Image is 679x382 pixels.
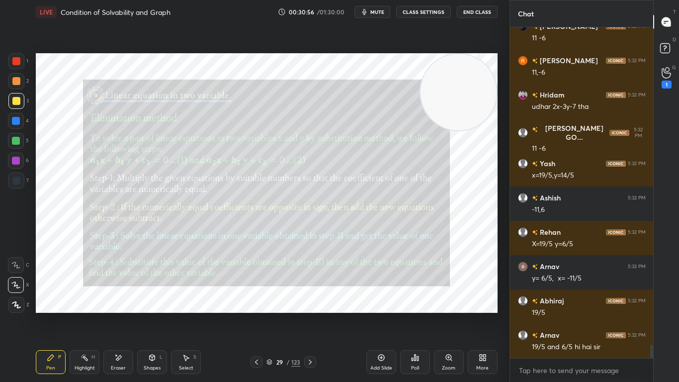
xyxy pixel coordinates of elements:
[457,6,498,18] button: End Class
[8,73,29,89] div: 2
[8,257,29,273] div: C
[160,355,163,360] div: L
[274,359,284,365] div: 29
[370,8,384,15] span: mute
[532,68,646,78] div: 11,-6
[538,90,565,100] h6: Hridam
[673,8,676,15] p: T
[532,144,646,154] div: 11 -6
[532,264,538,270] img: no-rating-badge.077c3623.svg
[396,6,451,18] button: CLASS SETTINGS
[628,161,646,167] div: 5:32 PM
[532,161,538,167] img: no-rating-badge.077c3623.svg
[411,366,419,371] div: Poll
[518,90,528,100] img: 5602cffbf35b466b810d37dfd6d89fd3.jpg
[111,366,126,371] div: Eraser
[532,333,538,338] img: no-rating-badge.077c3623.svg
[8,153,29,169] div: 6
[628,264,646,270] div: 5:32 PM
[286,359,289,365] div: /
[442,366,455,371] div: Zoom
[58,355,61,360] div: P
[631,127,645,139] div: 5:32 PM
[532,127,538,132] img: no-rating-badge.077c3623.svg
[538,330,559,340] h6: Arnav
[8,53,28,69] div: 1
[538,55,598,66] h6: [PERSON_NAME]
[538,158,555,169] h6: Yash
[532,33,646,43] div: 11 -6
[193,355,196,360] div: S
[628,58,646,64] div: 5:32 PM
[532,102,646,112] div: udhar 2x-3y-7 tha
[628,332,646,338] div: 5:32 PM
[518,296,528,306] img: default.png
[8,93,29,109] div: 3
[628,298,646,304] div: 5:32 PM
[606,92,626,98] img: iconic-dark.1390631f.png
[538,295,564,306] h6: Abhiraj
[179,366,193,371] div: Select
[606,332,626,338] img: iconic-dark.1390631f.png
[628,92,646,98] div: 5:32 PM
[354,6,390,18] button: mute
[91,355,95,360] div: H
[606,298,626,304] img: iconic-dark.1390631f.png
[8,133,29,149] div: 5
[518,262,528,272] img: 3
[8,297,29,313] div: Z
[46,366,55,371] div: Pen
[538,227,561,237] h6: Rehan
[609,130,629,136] img: iconic-dark.1390631f.png
[8,113,29,129] div: 4
[538,261,559,272] h6: Arnav
[532,308,646,318] div: 19/5
[518,128,528,138] img: default.png
[532,274,646,284] div: y= 6/5, x= -11/5
[518,193,528,203] img: default.png
[518,159,528,169] img: default.png
[532,230,538,235] img: no-rating-badge.077c3623.svg
[532,171,646,181] div: x=19/5,y=14/5
[628,195,646,201] div: 5:32 PM
[532,239,646,249] div: X=19/5 y=6/5
[532,93,538,98] img: no-rating-badge.077c3623.svg
[606,58,626,64] img: iconic-dark.1390631f.png
[36,6,57,18] div: LIVE
[662,81,672,89] div: 1
[532,342,646,352] div: 19/5 and 6/5 hi hai sir
[144,366,161,371] div: Shapes
[61,7,170,17] h4: Condition of Solvability and Graph
[532,58,538,64] img: no-rating-badge.077c3623.svg
[518,330,528,340] img: default.png
[75,366,95,371] div: Highlight
[538,192,561,203] h6: Ashish
[628,229,646,235] div: 5:32 PM
[370,366,392,371] div: Add Slide
[8,277,29,293] div: X
[518,227,528,237] img: default.png
[538,124,609,142] h6: [PERSON_NAME] GO...
[476,366,489,371] div: More
[532,195,538,201] img: no-rating-badge.077c3623.svg
[606,161,626,167] img: iconic-dark.1390631f.png
[291,358,300,367] div: 123
[673,36,676,43] p: D
[518,56,528,66] img: 3
[510,0,542,27] p: Chat
[606,229,626,235] img: iconic-dark.1390631f.png
[532,298,538,304] img: no-rating-badge.077c3623.svg
[8,173,29,189] div: 7
[672,64,676,71] p: G
[510,27,654,358] div: grid
[532,205,646,215] div: -11,6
